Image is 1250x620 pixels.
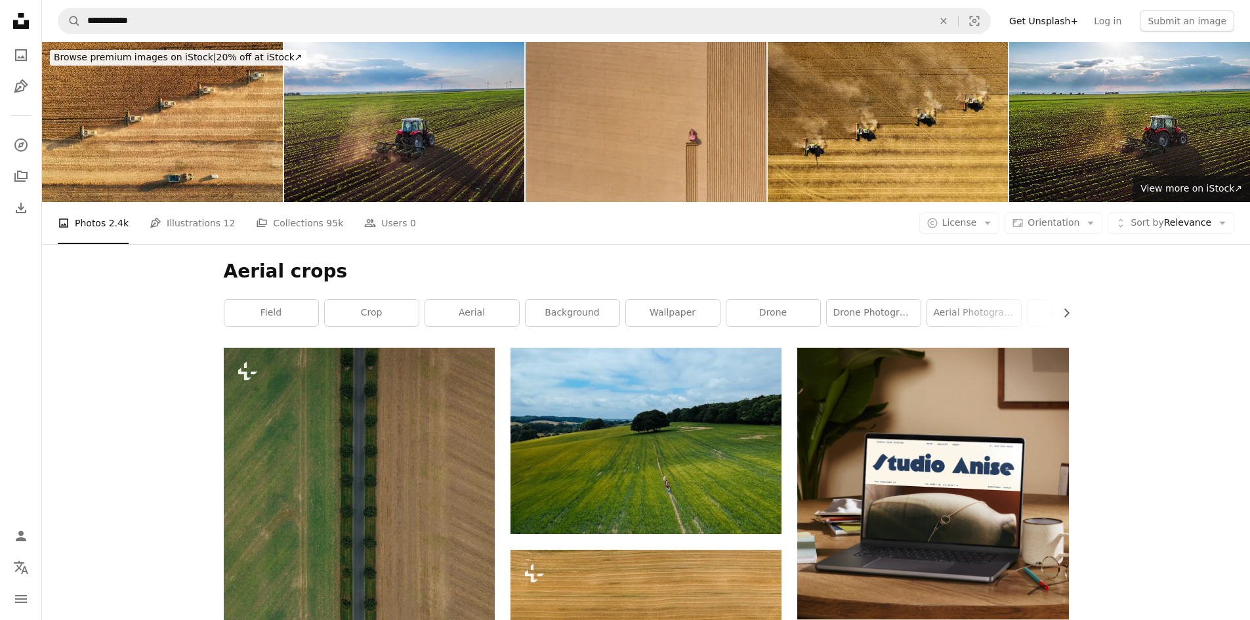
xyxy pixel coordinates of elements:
a: Photos [8,42,34,68]
a: aerial [425,300,519,326]
span: 12 [224,216,236,230]
span: License [942,217,977,228]
button: Language [8,554,34,581]
img: green-leafed tree [510,348,781,534]
a: wallpaper [626,300,720,326]
span: 20% off at iStock ↗ [54,52,302,62]
a: Illustrations 12 [150,202,235,244]
span: Relevance [1131,217,1211,230]
img: Harvesting In Agriculture Crop Field. [42,42,283,202]
a: crop [325,300,419,326]
span: Browse premium images on iStock | [54,52,216,62]
img: file-1705123271268-c3eaf6a79b21image [797,348,1068,619]
a: Log in / Sign up [8,523,34,549]
a: drone [726,300,820,326]
span: Sort by [1131,217,1163,228]
button: Clear [929,9,958,33]
span: Orientation [1028,217,1079,228]
a: View more on iStock↗ [1133,176,1250,202]
a: Get Unsplash+ [1001,10,1086,31]
img: Aerial View of Plowing Fields [526,42,766,202]
a: Users 0 [364,202,416,244]
span: 95k [326,216,343,230]
button: License [919,213,1000,234]
h1: Aerial crops [224,260,1069,283]
a: Explore [8,132,34,158]
a: Collections [8,163,34,190]
a: Browse premium images on iStock|20% off at iStock↗ [42,42,314,73]
form: Find visuals sitewide [58,8,991,34]
a: an aerial view of a road in a field [224,523,495,535]
a: Collections 95k [256,202,343,244]
a: background [526,300,619,326]
button: Search Unsplash [58,9,81,33]
span: View more on iStock ↗ [1140,183,1242,194]
img: Harvesting In Agriculture Crop Field. [768,42,1009,202]
span: 0 [410,216,416,230]
img: Tractor cultivating field at spring [1009,42,1250,202]
a: agriculture [1028,300,1121,326]
a: Log in [1086,10,1129,31]
a: green-leafed tree [510,435,781,447]
button: Orientation [1005,213,1102,234]
a: drone photography [827,300,921,326]
button: Visual search [959,9,990,33]
button: Menu [8,586,34,612]
button: Sort byRelevance [1108,213,1234,234]
a: Download History [8,195,34,221]
a: field [224,300,318,326]
a: Illustrations [8,73,34,100]
button: Submit an image [1140,10,1234,31]
button: scroll list to the right [1054,300,1069,326]
a: aerial photography [927,300,1021,326]
img: Tractor cultivating field at spring [284,42,525,202]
